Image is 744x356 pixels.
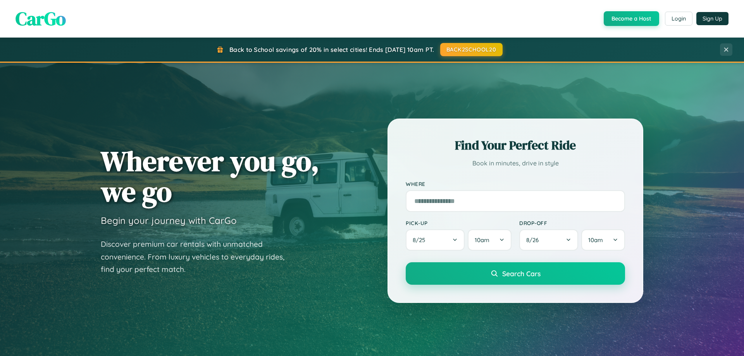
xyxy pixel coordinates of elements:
span: 8 / 25 [413,236,429,244]
h1: Wherever you go, we go [101,146,319,207]
label: Pick-up [406,220,511,226]
button: 10am [468,229,511,251]
button: 10am [581,229,625,251]
button: 8/25 [406,229,465,251]
span: Search Cars [502,269,541,278]
h3: Begin your journey with CarGo [101,215,237,226]
h2: Find Your Perfect Ride [406,137,625,154]
span: 8 / 26 [526,236,542,244]
label: Where [406,181,625,187]
span: CarGo [15,6,66,31]
button: BACK2SCHOOL20 [440,43,503,56]
button: Become a Host [604,11,659,26]
label: Drop-off [519,220,625,226]
button: Login [665,12,692,26]
span: 10am [475,236,489,244]
span: Back to School savings of 20% in select cities! Ends [DATE] 10am PT. [229,46,434,53]
span: 10am [588,236,603,244]
button: Search Cars [406,262,625,285]
button: 8/26 [519,229,578,251]
p: Book in minutes, drive in style [406,158,625,169]
p: Discover premium car rentals with unmatched convenience. From luxury vehicles to everyday rides, ... [101,238,294,276]
button: Sign Up [696,12,728,25]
